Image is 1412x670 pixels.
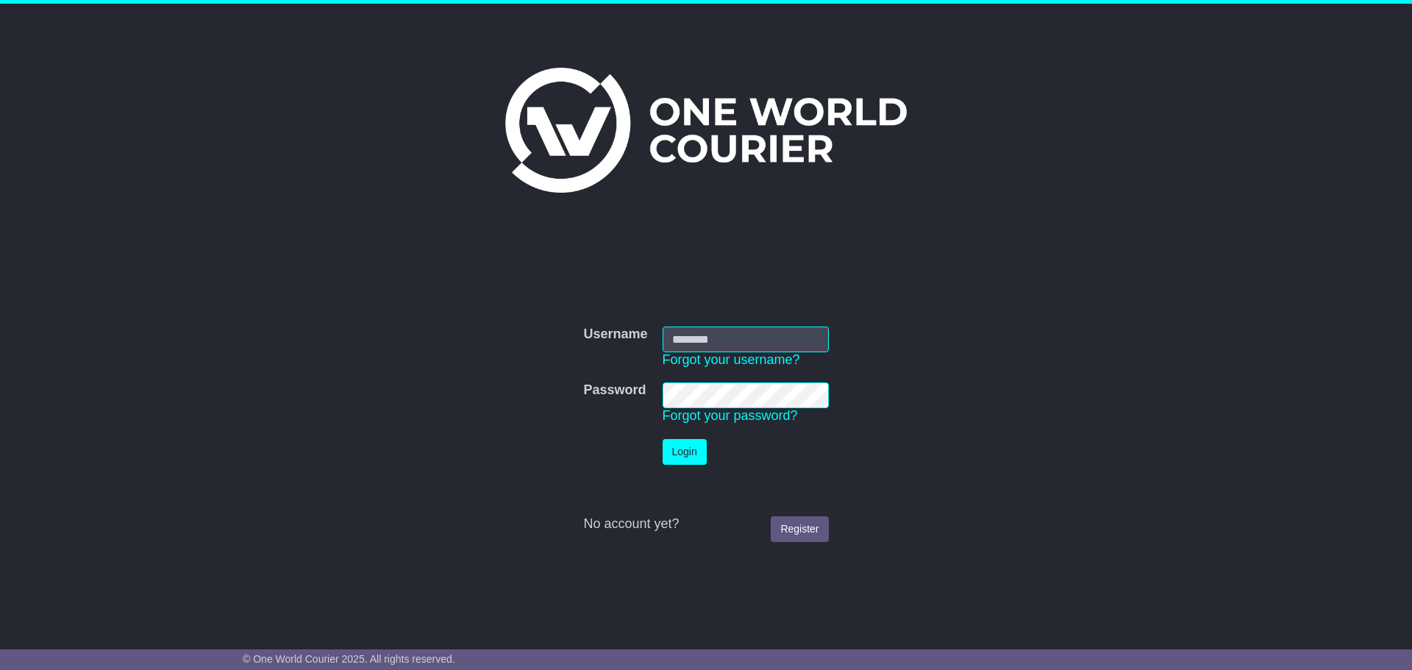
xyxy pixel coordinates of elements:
a: Forgot your username? [663,352,800,367]
button: Login [663,439,707,465]
a: Forgot your password? [663,408,798,423]
label: Password [583,382,646,399]
div: No account yet? [583,516,828,532]
img: One World [505,68,907,193]
span: © One World Courier 2025. All rights reserved. [243,653,455,665]
label: Username [583,327,647,343]
a: Register [771,516,828,542]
